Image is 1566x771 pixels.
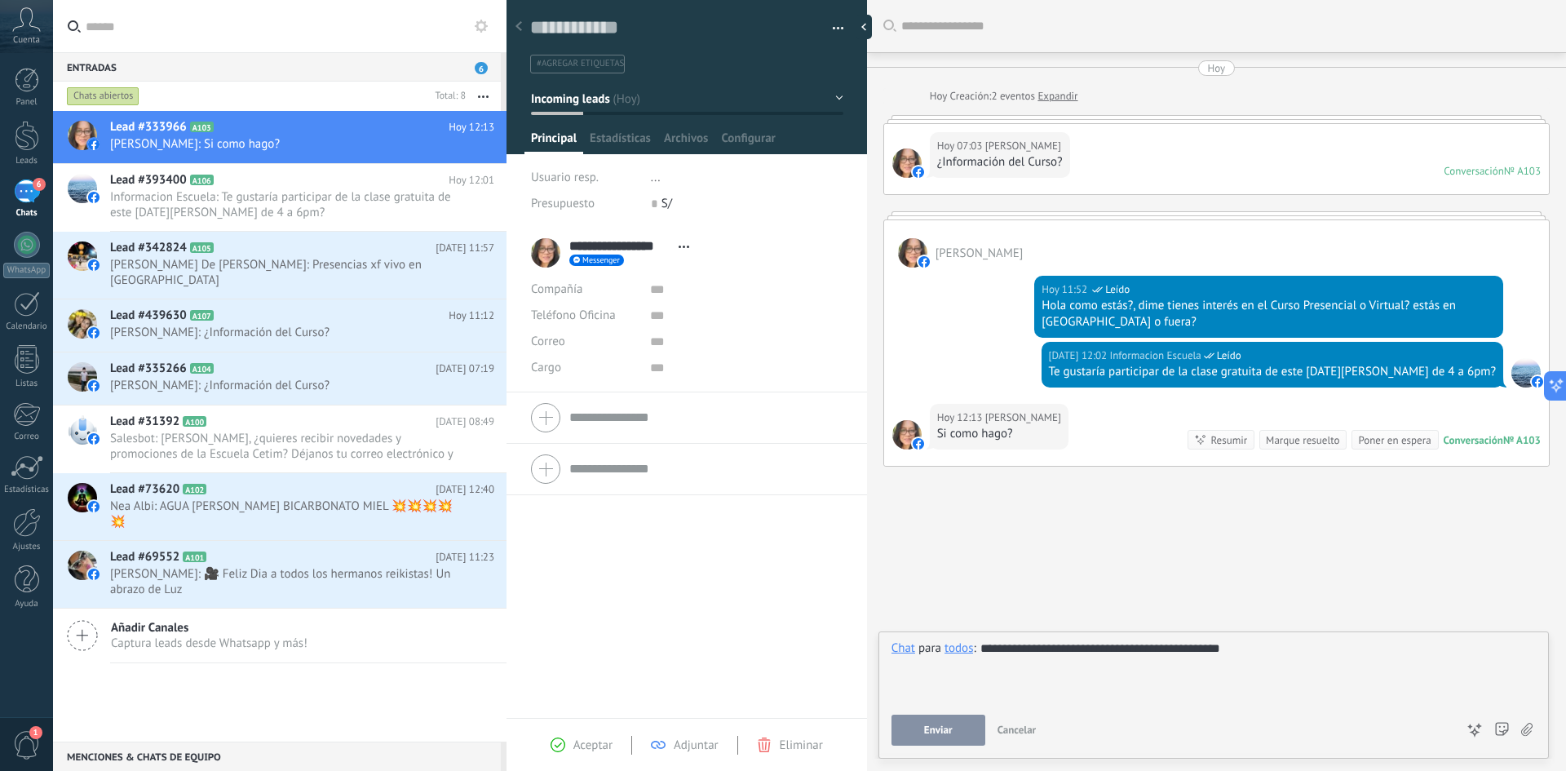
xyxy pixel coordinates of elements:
[661,196,672,211] span: S/
[67,86,139,106] div: Chats abiertos
[944,640,973,655] div: todos
[183,484,206,494] span: A102
[110,325,463,340] span: [PERSON_NAME]: ¿Información del Curso?
[1444,433,1503,447] div: Conversación
[573,738,613,753] span: Aceptar
[1210,432,1247,448] div: Resumir
[1208,60,1226,76] div: Hoy
[3,542,51,552] div: Ajustes
[3,97,51,108] div: Panel
[918,640,941,657] span: para
[88,380,100,392] img: facebook-sm.svg
[1042,281,1090,298] div: Hoy 11:52
[531,329,565,355] button: Correo
[892,420,922,450] span: Mary Sagastizabal
[1444,164,1504,178] div: Conversación
[88,433,100,445] img: facebook-sm.svg
[88,327,100,339] img: facebook-sm.svg
[531,170,599,185] span: Usuario resp.
[110,240,187,256] span: Lead #342824
[449,172,494,188] span: Hoy 12:01
[590,131,651,154] span: Estadísticas
[110,566,463,597] span: [PERSON_NAME]: 🎥 Feliz Dia a todos los hermanos reikistas! Un abrazo de Luz
[110,414,179,430] span: Lead #31392
[531,334,565,349] span: Correo
[88,139,100,150] img: facebook-sm.svg
[1504,164,1541,178] div: № A103
[53,164,507,231] a: Lead #393400 A106 Hoy 12:01 Informacion Escuela: Te gustaría participar de la clase gratuita de e...
[913,438,924,450] img: facebook-sm.svg
[436,240,494,256] span: [DATE] 11:57
[937,154,1063,171] div: ¿Información del Curso?
[1503,433,1541,447] div: № A103
[436,481,494,498] span: [DATE] 12:40
[190,242,214,253] span: A105
[1049,348,1110,364] div: [DATE] 12:02
[913,166,924,178] img: facebook-sm.svg
[1532,376,1543,388] img: facebook-sm.svg
[53,52,501,82] div: Entradas
[674,738,719,753] span: Adjuntar
[53,111,507,163] a: Lead #333966 A103 Hoy 12:13 [PERSON_NAME]: Si como hago?
[110,361,187,377] span: Lead #335266
[110,172,187,188] span: Lead #393400
[856,15,872,39] div: Ocultar
[53,473,507,540] a: Lead #73620 A102 [DATE] 12:40 Nea Albi: AGUA [PERSON_NAME] BICARBONATO MIEL 💥💥💥💥💥
[190,122,214,132] span: A103
[183,552,206,562] span: A101
[918,256,930,268] img: facebook-sm.svg
[110,257,463,288] span: [PERSON_NAME] De [PERSON_NAME]: Presencias xf vivo en [GEOGRAPHIC_DATA]
[53,299,507,352] a: Lead #439630 A107 Hoy 11:12 [PERSON_NAME]: ¿Información del Curso?
[651,170,661,185] span: ...
[3,432,51,442] div: Correo
[1109,348,1201,364] span: Informacion Escuela (Oficina de Venta)
[436,549,494,565] span: [DATE] 11:23
[110,481,179,498] span: Lead #73620
[1511,358,1541,388] span: Informacion Escuela
[111,636,307,651] span: Captura leads desde Whatsapp y más!
[53,742,501,771] div: Menciones & Chats de equipo
[110,498,463,530] span: Nea Albi: AGUA [PERSON_NAME] BICARBONATO MIEL 💥💥💥💥💥
[3,156,51,166] div: Leads
[88,501,100,512] img: facebook-sm.svg
[1105,281,1130,298] span: Leído
[110,119,187,135] span: Lead #333966
[53,541,507,608] a: Lead #69552 A101 [DATE] 11:23 [PERSON_NAME]: 🎥 Feliz Dia a todos los hermanos reikistas! Un abraz...
[891,715,985,746] button: Enviar
[664,131,708,154] span: Archivos
[582,256,620,264] span: Messenger
[991,715,1043,746] button: Cancelar
[537,58,624,69] span: #agregar etiquetas
[429,88,466,104] div: Total: 8
[88,192,100,203] img: facebook-sm.svg
[475,62,488,74] span: 6
[183,416,206,427] span: A100
[110,378,463,393] span: [PERSON_NAME]: ¿Información del Curso?
[973,640,975,657] span: :
[88,569,100,580] img: facebook-sm.svg
[780,738,823,753] span: Eliminar
[3,379,51,389] div: Listas
[110,549,179,565] span: Lead #69552
[110,189,463,220] span: Informacion Escuela: Te gustaría participar de la clase gratuita de este [DATE][PERSON_NAME] de 4...
[531,303,616,329] button: Teléfono Oficina
[937,426,1061,442] div: Si como hago?
[3,485,51,495] div: Estadísticas
[190,310,214,321] span: A107
[1266,432,1339,448] div: Marque resuelto
[531,196,595,211] span: Presupuesto
[1358,432,1431,448] div: Poner en espera
[13,35,40,46] span: Cuenta
[937,138,985,154] div: Hoy 07:03
[53,405,507,472] a: Lead #31392 A100 [DATE] 08:49 Salesbot: [PERSON_NAME], ¿quieres recibir novedades y promociones d...
[29,726,42,739] span: 1
[937,410,985,426] div: Hoy 12:13
[531,191,639,217] div: Presupuesto
[1037,88,1077,104] a: Expandir
[3,263,50,278] div: WhatsApp
[436,361,494,377] span: [DATE] 07:19
[531,361,561,374] span: Cargo
[190,363,214,374] span: A104
[991,88,1034,104] span: 2 eventos
[930,88,1078,104] div: Creación:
